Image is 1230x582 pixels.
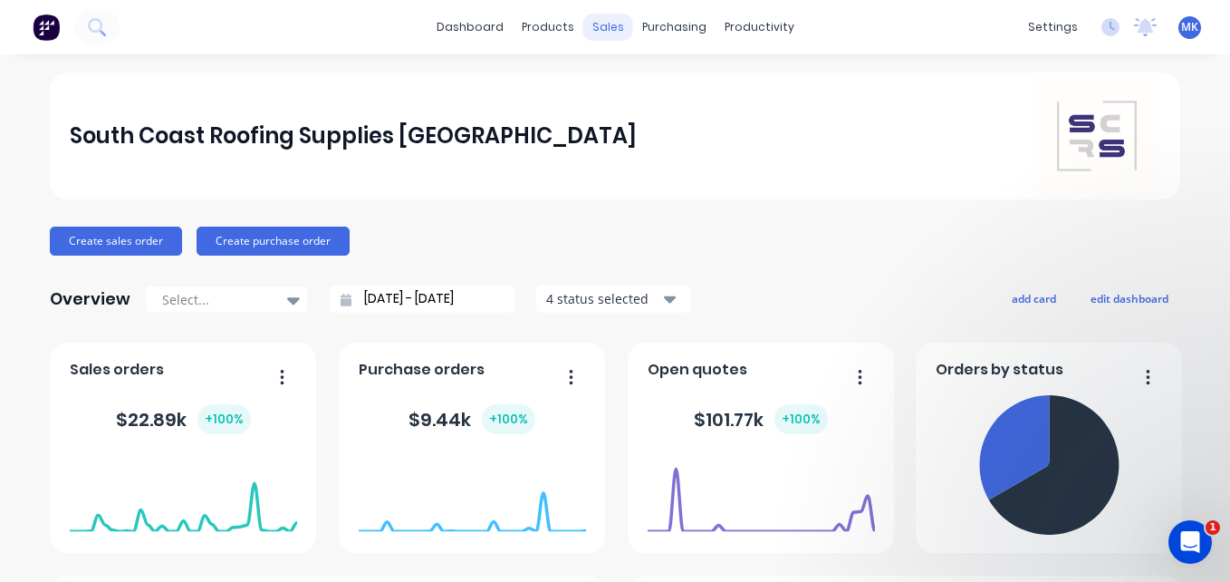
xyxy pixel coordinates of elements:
div: + 100 % [482,404,535,434]
span: MK [1181,19,1198,35]
button: Create purchase order [197,227,350,256]
iframe: Intercom live chat [1168,520,1212,564]
button: 4 status selected [536,286,690,313]
img: Factory [33,14,60,41]
div: sales [583,14,633,41]
div: South Coast Roofing Supplies [GEOGRAPHIC_DATA] [70,118,637,154]
div: + 100 % [774,404,828,434]
div: + 100 % [197,404,251,434]
span: Orders by status [936,359,1063,381]
span: Sales orders [70,359,164,381]
button: Create sales order [50,227,182,256]
span: Open quotes [648,359,747,381]
div: 4 status selected [546,289,660,308]
div: $ 9.44k [408,404,535,434]
div: Overview [50,281,130,317]
button: edit dashboard [1079,286,1180,310]
a: dashboard [428,14,513,41]
div: products [513,14,583,41]
div: purchasing [633,14,716,41]
img: South Coast Roofing Supplies Southern Highlands [1033,73,1160,199]
div: productivity [716,14,803,41]
span: Purchase orders [359,359,485,381]
div: $ 101.77k [694,404,828,434]
span: 1 [1206,520,1220,535]
button: add card [1000,286,1068,310]
div: $ 22.89k [116,404,251,434]
div: settings [1019,14,1087,41]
